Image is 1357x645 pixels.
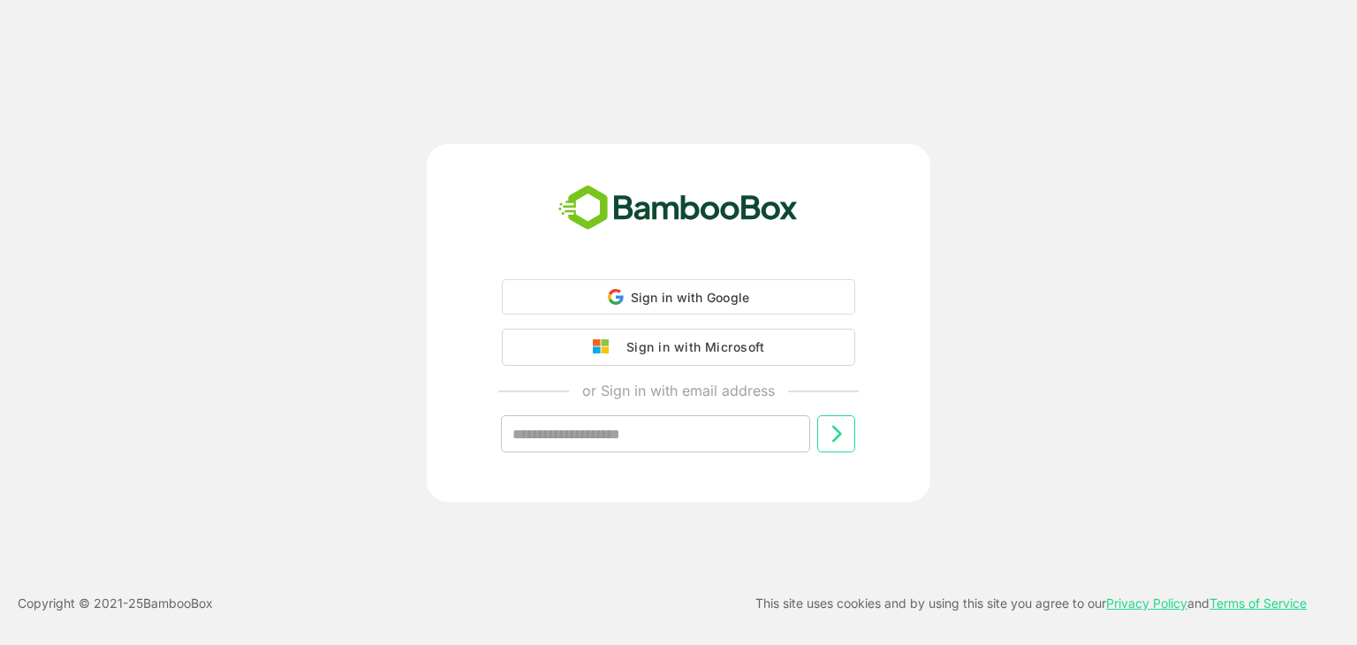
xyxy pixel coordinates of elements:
[755,593,1307,614] p: This site uses cookies and by using this site you agree to our and
[1209,596,1307,611] a: Terms of Service
[593,339,618,355] img: google
[502,329,855,366] button: Sign in with Microsoft
[582,380,775,401] p: or Sign in with email address
[502,279,855,315] div: Sign in with Google
[1106,596,1187,611] a: Privacy Policy
[549,179,807,238] img: bamboobox
[631,290,750,305] span: Sign in with Google
[618,336,764,359] div: Sign in with Microsoft
[18,593,213,614] p: Copyright © 2021- 25 BambooBox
